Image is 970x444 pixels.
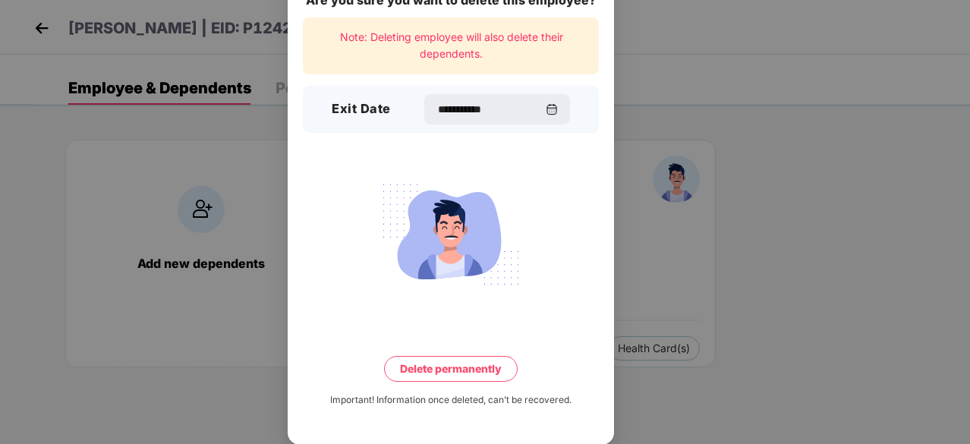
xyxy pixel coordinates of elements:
[303,17,599,74] div: Note: Deleting employee will also delete their dependents.
[366,175,536,294] img: svg+xml;base64,PHN2ZyB4bWxucz0iaHR0cDovL3d3dy53My5vcmcvMjAwMC9zdmciIHdpZHRoPSIyMjQiIGhlaWdodD0iMT...
[330,393,572,408] div: Important! Information once deleted, can’t be recovered.
[546,103,558,115] img: svg+xml;base64,PHN2ZyBpZD0iQ2FsZW5kYXItMzJ4MzIiIHhtbG5zPSJodHRwOi8vd3d3LnczLm9yZy8yMDAwL3N2ZyIgd2...
[332,99,391,119] h3: Exit Date
[384,356,518,382] button: Delete permanently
